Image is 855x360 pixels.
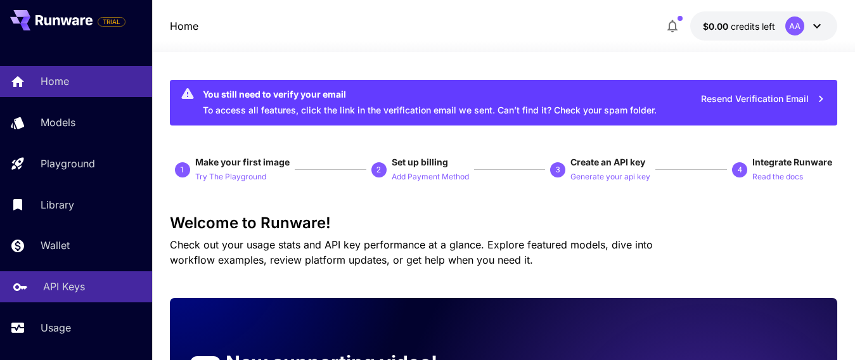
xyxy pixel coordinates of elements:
button: Generate your api key [570,169,650,184]
button: Add Payment Method [392,169,469,184]
span: Create an API key [570,157,645,167]
span: Set up billing [392,157,448,167]
p: Wallet [41,238,70,253]
p: Playground [41,156,95,171]
button: Read the docs [752,169,803,184]
p: 4 [738,164,742,176]
div: To access all features, click the link in the verification email we sent. Can’t find it? Check yo... [203,84,657,122]
p: 3 [556,164,560,176]
button: $0.00AA [690,11,837,41]
div: $0.00 [703,20,775,33]
span: Make your first image [195,157,290,167]
span: credits left [731,21,775,32]
p: 2 [376,164,381,176]
p: Models [41,115,75,130]
div: You still need to verify your email [203,87,657,101]
span: $0.00 [703,21,731,32]
a: Home [170,18,198,34]
span: TRIAL [98,17,125,27]
button: Try The Playground [195,169,266,184]
h3: Welcome to Runware! [170,214,838,232]
p: Home [41,74,69,89]
div: AA [785,16,804,35]
button: Resend Verification Email [694,86,832,112]
p: 1 [180,164,184,176]
p: API Keys [43,279,85,294]
span: Integrate Runware [752,157,832,167]
span: Check out your usage stats and API key performance at a glance. Explore featured models, dive int... [170,238,653,266]
p: Try The Playground [195,171,266,183]
p: Usage [41,320,71,335]
p: Read the docs [752,171,803,183]
span: Add your payment card to enable full platform functionality. [98,14,125,29]
p: Library [41,197,74,212]
p: Add Payment Method [392,171,469,183]
p: Generate your api key [570,171,650,183]
nav: breadcrumb [170,18,198,34]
